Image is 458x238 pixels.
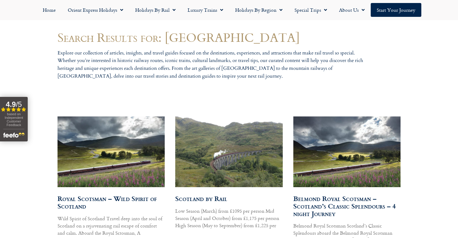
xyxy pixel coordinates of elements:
[129,3,182,17] a: Holidays by Rail
[37,3,62,17] a: Home
[58,193,157,211] a: Royal Scotsman – Wild Spirit of Scotland
[175,207,283,229] p: Low Season (March) from £1095 per person Mid Season (April and October) from £1,175 per person Hi...
[293,193,396,218] a: Belmond Royal Scotsman – Scotland’s Classic Splendours – 4 night Journey
[288,3,333,17] a: Special Trips
[175,193,227,203] a: Scotland by Rail
[58,215,165,236] p: Wild Spirit of Scotland Travel deep into the soul of Scotland on a rejuvenating rail escape of co...
[229,3,288,17] a: Holidays by Region
[58,31,401,43] h1: Search Results for: [GEOGRAPHIC_DATA]
[62,3,129,17] a: Orient Express Holidays
[371,3,421,17] a: Start your Journey
[182,3,229,17] a: Luxury Trains
[3,3,455,17] nav: Menu
[333,3,371,17] a: About Us
[58,49,371,80] p: Explore our collection of articles, insights, and travel guides focused on the destinations, expe...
